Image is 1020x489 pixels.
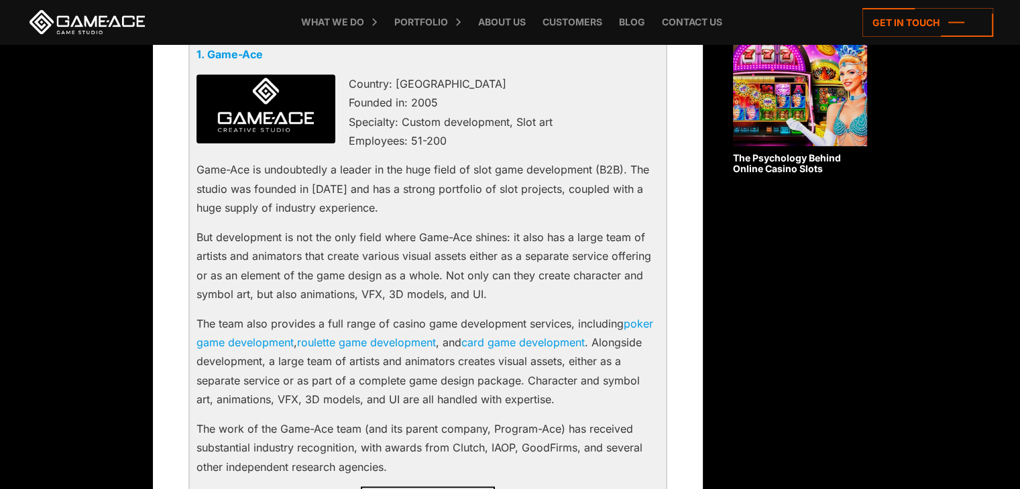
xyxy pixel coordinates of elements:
p: Game-Ace is undoubtedly a leader in the huge field of slot game development (B2B). The studio was... [196,160,659,217]
p: The work of the Game-Ace team (and its parent company, Program-Ace) has received substantial indu... [196,419,659,476]
a: roulette game development [297,336,436,349]
img: Related [733,23,867,146]
a: The Psychology Behind Online Casino Slots [733,23,867,176]
a: Get in touch [862,8,993,37]
p: The team also provides a full range of casino game development services, including , , and . Alon... [196,314,659,409]
a: card game development [461,336,585,349]
a: poker game development [196,317,653,349]
a: 1. Game-Ace [196,48,263,61]
p: Country: [GEOGRAPHIC_DATA] Founded in: 2005 Specialty: Custom development, Slot art Employees: 51... [196,74,659,151]
img: Game-Ace logo [196,74,335,144]
p: But development is not the only field where Game-Ace shines: it also has a large team of artists ... [196,228,659,304]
